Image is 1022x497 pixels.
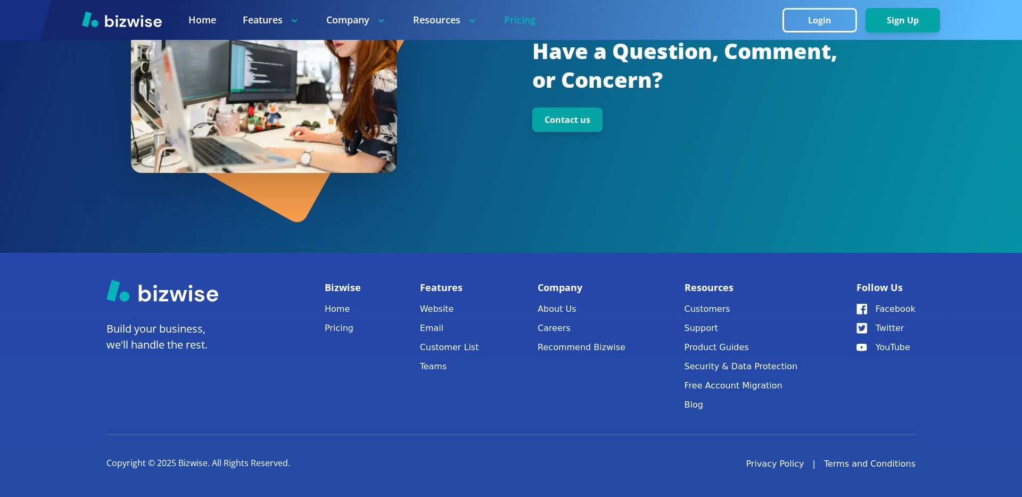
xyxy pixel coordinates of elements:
[856,304,867,314] img: Facebook Icon
[685,302,798,317] a: Customers
[106,279,218,302] img: Bizwise Logo
[420,340,479,355] a: Customer List
[813,458,815,470] div: |
[866,15,940,26] a: Sign Up
[420,302,479,317] a: Website
[420,279,479,295] p: Features
[685,321,798,336] button: Support
[538,340,625,355] a: Recommend Bizwise
[532,107,603,132] button: Contact us
[685,378,798,393] a: Free Account Migration
[326,13,386,27] p: Company
[746,458,804,470] a: Privacy Policy
[782,8,857,32] button: Login
[856,344,867,351] img: YouTube Icon
[82,11,162,27] img: Bizwise Logo
[856,279,916,295] p: Follow Us
[504,13,535,27] a: Pricing
[866,8,940,32] button: Sign Up
[532,115,603,125] a: Contact us
[420,359,479,374] a: Teams
[413,13,477,27] p: Resources
[782,15,866,26] a: Login
[420,321,479,336] a: Email
[824,458,916,470] a: Terms and Conditions
[325,302,361,317] a: Home
[685,340,798,355] a: Product Guides
[856,340,916,355] a: YouTube
[106,458,290,469] p: Copyright © 2025 Bizwise. All Rights Reserved.
[243,13,300,27] p: Features
[532,37,841,95] h2: Have a Question, Comment, or Concern?
[325,321,361,336] a: Pricing
[325,279,361,295] p: Bizwise
[856,321,916,336] a: Twitter
[856,302,916,317] a: Facebook
[538,302,625,317] a: About Us
[685,359,798,374] a: Security & Data Protection
[188,13,216,27] a: Home
[685,397,798,412] a: Blog
[685,279,798,295] p: Resources
[538,279,625,295] p: Company
[856,323,867,334] img: Twitter Icon
[538,321,625,336] a: Careers
[106,321,218,353] p: Build your business, we'll handle the rest.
